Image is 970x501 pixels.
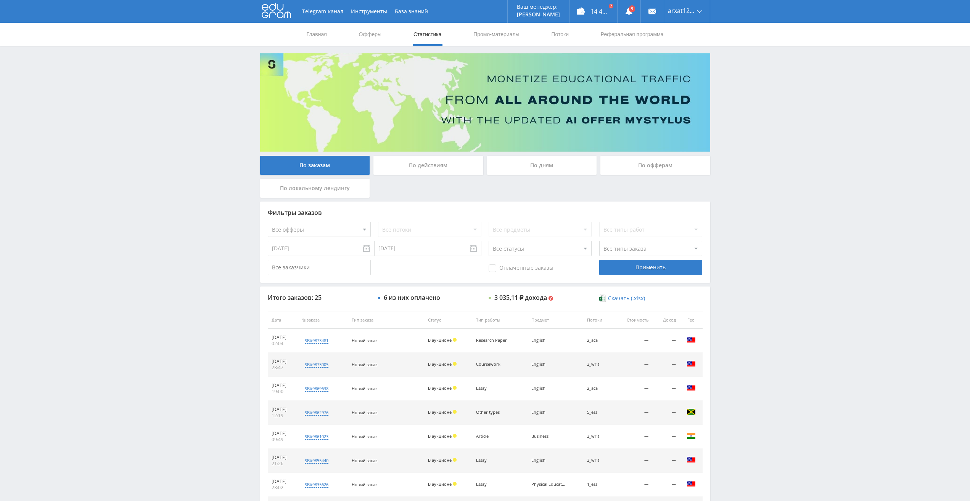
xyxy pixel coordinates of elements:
[260,53,710,152] img: Banner
[260,179,370,198] div: По локальному лендингу
[489,264,553,272] span: Оплаченные заказы
[517,11,560,18] p: [PERSON_NAME]
[599,260,702,275] div: Применить
[668,8,695,14] span: arxat1268
[473,23,520,46] a: Промо-материалы
[358,23,383,46] a: Офферы
[487,156,597,175] div: По дням
[517,4,560,10] p: Ваш менеджер:
[600,156,710,175] div: По офферам
[550,23,569,46] a: Потоки
[260,156,370,175] div: По заказам
[268,209,703,216] div: Фильтры заказов
[268,260,371,275] input: Все заказчики
[306,23,328,46] a: Главная
[413,23,442,46] a: Статистика
[373,156,483,175] div: По действиям
[600,23,664,46] a: Реферальная программа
